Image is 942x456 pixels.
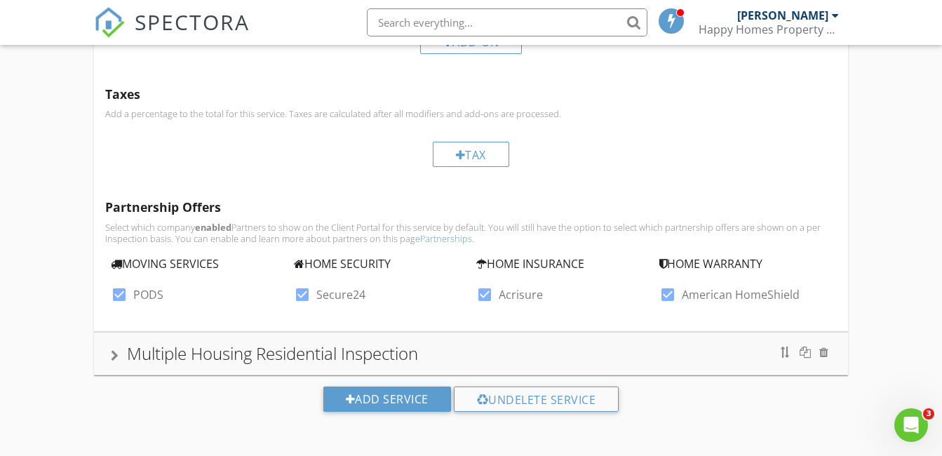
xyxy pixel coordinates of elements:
[127,342,418,365] div: Multiple Housing Residential Inspection
[135,7,250,36] span: SPECTORA
[94,19,250,48] a: SPECTORA
[499,288,543,302] label: Acrisure
[133,288,163,302] label: PODS
[367,8,647,36] input: Search everything...
[94,7,125,38] img: The Best Home Inspection Software - Spectora
[433,142,509,167] div: Tax
[894,408,928,442] iframe: Intercom live chat
[682,288,800,302] label: American HomeShield
[105,200,836,214] h5: Partnership Offers
[105,255,288,320] div: MOVING SERVICES
[105,222,836,244] p: Select which company Partners to show on the Client Portal for this service by default. You will ...
[454,387,619,412] div: Undelete Service
[288,255,471,320] div: HOME SECURITY
[105,87,836,101] h5: Taxes
[323,387,451,412] div: Add Service
[195,221,231,234] b: enabled
[923,408,934,420] span: 3
[471,255,654,320] div: HOME INSURANCE
[699,22,839,36] div: Happy Homes Property Assessments, LLC
[105,108,836,119] p: Add a percentage to the total for this service. Taxes are calculated after all modifiers and add-...
[316,288,365,302] label: Secure24
[654,255,837,320] div: HOME WARRANTY
[737,8,828,22] div: [PERSON_NAME]
[420,232,472,245] a: Partnerships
